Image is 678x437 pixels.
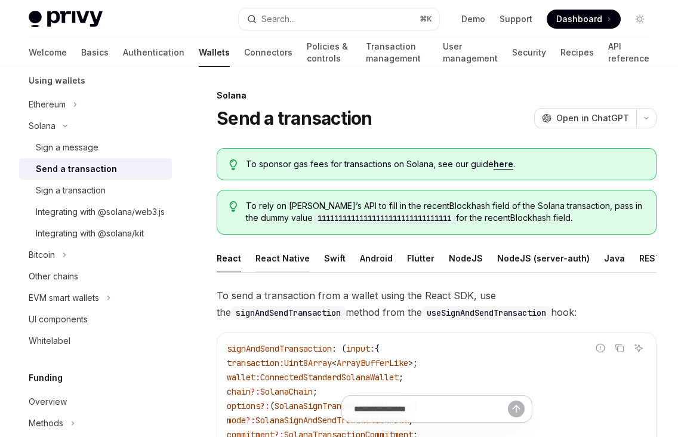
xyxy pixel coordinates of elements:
[260,372,399,383] span: ConnectedStandardSolanaWallet
[246,200,644,224] span: To rely on [PERSON_NAME]’s API to fill in the recentBlockhash field of the Solana transaction, pa...
[556,13,602,25] span: Dashboard
[229,201,238,212] svg: Tip
[307,38,352,67] a: Policies & controls
[29,269,78,284] div: Other chains
[19,287,172,309] button: Toggle EVM smart wallets section
[407,244,434,272] div: Flutter
[29,11,103,27] img: light logo
[29,371,63,385] h5: Funding
[604,244,625,272] div: Java
[217,244,241,272] div: React
[29,416,63,430] div: Methods
[19,391,172,413] a: Overview
[199,38,230,67] a: Wallets
[244,38,292,67] a: Connectors
[560,38,594,67] a: Recipes
[612,340,627,356] button: Copy the contents from the code block
[639,244,677,272] div: REST API
[246,158,644,170] span: To sponsor gas fees for transactions on Solana, see our guide .
[366,38,429,67] a: Transaction management
[313,213,456,224] code: 11111111111111111111111111111111
[422,306,551,319] code: useSignAndSendTransaction
[255,372,260,383] span: :
[260,386,313,397] span: SolanaChain
[284,358,332,368] span: Uint8Array
[36,183,106,198] div: Sign a transaction
[630,10,649,29] button: Toggle dark mode
[217,287,657,321] span: To send a transaction from a wallet using the React SDK, use the method from the hook:
[279,358,284,368] span: :
[251,386,260,397] span: ?:
[29,334,70,348] div: Whitelabel
[19,309,172,330] a: UI components
[534,108,636,128] button: Open in ChatGPT
[19,180,172,201] a: Sign a transaction
[608,38,649,67] a: API reference
[29,395,67,409] div: Overview
[29,119,56,133] div: Solana
[354,396,508,422] input: Ask a question...
[19,413,172,434] button: Toggle Methods section
[449,244,483,272] div: NodeJS
[408,358,418,368] span: >;
[217,107,372,129] h1: Send a transaction
[19,266,172,287] a: Other chains
[217,90,657,101] div: Solana
[227,343,332,354] span: signAndSendTransaction
[497,244,590,272] div: NodeJS (server-auth)
[255,244,310,272] div: React Native
[19,223,172,244] a: Integrating with @solana/kit
[556,112,629,124] span: Open in ChatGPT
[494,159,513,170] a: here
[337,358,408,368] span: ArrayBufferLike
[227,372,255,383] span: wallet
[631,340,646,356] button: Ask AI
[36,162,117,176] div: Send a transaction
[19,115,172,137] button: Toggle Solana section
[261,12,295,26] div: Search...
[593,340,608,356] button: Report incorrect code
[332,358,337,368] span: <
[229,159,238,170] svg: Tip
[500,13,532,25] a: Support
[36,205,165,219] div: Integrating with @solana/web3.js
[332,343,346,354] span: : (
[29,291,99,305] div: EVM smart wallets
[239,8,439,30] button: Open search
[508,401,525,417] button: Send message
[29,312,88,327] div: UI components
[227,386,251,397] span: chain
[370,343,375,354] span: :
[29,38,67,67] a: Welcome
[346,343,370,354] span: input
[227,358,279,368] span: transaction
[512,38,546,67] a: Security
[81,38,109,67] a: Basics
[36,140,98,155] div: Sign a message
[399,372,403,383] span: ;
[19,201,172,223] a: Integrating with @solana/web3.js
[19,94,172,115] button: Toggle Ethereum section
[231,306,346,319] code: signAndSendTransaction
[19,330,172,352] a: Whitelabel
[547,10,621,29] a: Dashboard
[313,386,318,397] span: ;
[29,97,66,112] div: Ethereum
[19,137,172,158] a: Sign a message
[375,343,380,354] span: {
[123,38,184,67] a: Authentication
[19,158,172,180] a: Send a transaction
[360,244,393,272] div: Android
[36,226,144,241] div: Integrating with @solana/kit
[324,244,346,272] div: Swift
[29,248,55,262] div: Bitcoin
[420,14,432,24] span: ⌘ K
[443,38,498,67] a: User management
[461,13,485,25] a: Demo
[19,244,172,266] button: Toggle Bitcoin section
